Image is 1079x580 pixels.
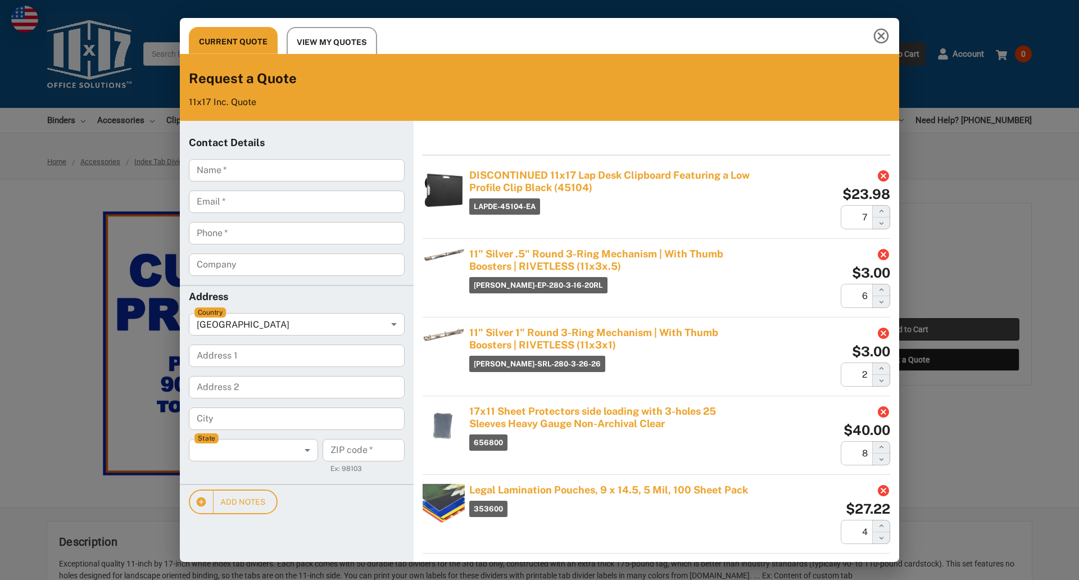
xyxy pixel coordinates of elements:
span: View My Quotes [297,35,367,49]
button: Increase the Quantity [872,362,890,375]
a: 11" Silver 1" Round 3-Ring Mechanism | With Thumb Boosters | RIVETLESS (11x3x1) [469,327,750,351]
button: Delete this product [877,169,890,183]
button: Increase the Quantity [872,284,890,296]
span: Add Notes [201,495,265,509]
h6: Contact Details [189,137,405,150]
input: Email [189,191,405,213]
p: 11x17 Inc. Quote [189,97,890,107]
span: 656800 [469,434,507,451]
img: 17x11 Sheet Protectors side loading with 3-holes 25 Sleeves Heavy Gauge Non-Archival Clear [423,405,465,447]
div: $23.98 [842,187,890,201]
button: Decrease the Quantity [872,532,890,544]
button: Delete this product [877,405,890,419]
input: Address Address 2 [189,376,405,398]
button: Decrease the Quantity [872,296,890,308]
input: Address ZIP code [323,439,405,461]
button: Reveal the notes field [189,490,278,515]
button: Delete this product [877,484,890,497]
button: Increase the Quantity [872,520,890,532]
span: Current Quote [199,35,268,49]
button: Delete this product [877,327,890,340]
img: 11" Silver 1" Round 3-Ring Mechanism | With Thumb Boosters | RIVETLESS (11x3x1) [423,327,465,343]
div: [GEOGRAPHIC_DATA] [189,313,405,336]
a: 17x11 Sheet Protectors side loading with 3-holes 25 Sleeves Heavy Gauge Non-Archival Clear [469,405,750,430]
input: Address City [189,407,405,430]
input: Address Address 1 [189,345,405,367]
a: 11" Silver .5" Round 3-Ring Mechanism | With Thumb Boosters | RIVETLESS (11x3x.5) [469,248,750,273]
input: Company [189,253,405,276]
button: Delete this product [877,248,890,261]
span: 353600 [469,501,507,517]
input: Name [189,159,405,182]
input: Phone [189,222,405,244]
p: Ex: 98103 [330,464,397,475]
a: DISCONTINUED 11x17 Lap Desk Clipboard Featuring a Low Profile Clip Black (45104) [469,169,750,194]
h6: Address [189,291,405,304]
button: Increase the Quantity [872,441,890,454]
button: Close this quote dialog [863,18,899,54]
button: Decrease the Quantity [872,217,890,229]
div: $40.00 [844,423,890,437]
div: $3.00 [852,345,890,358]
img: Legal Lamination Pouches, 9 x 14.5, 5 Mil, 100 Sheet Pack [423,484,465,526]
a: Legal Lamination Pouches, 9 x 14.5, 5 Mil, 100 Sheet Pack [469,484,750,496]
button: Decrease the Quantity [872,454,890,465]
div: ​ [189,439,314,461]
span: [PERSON_NAME]-SRL-280-3-26-26 [469,356,605,372]
div: $27.22 [846,502,890,515]
button: Decrease the Quantity [872,375,890,387]
img: 11" Silver .5" Round 3-Ring Mechanism | With Thumb Boosters | RIVETLESS (11x3x.5) [423,248,465,262]
h4: Request a Quote [189,70,890,88]
span: [PERSON_NAME]-EP-280-3-16-20RL [469,277,607,293]
img: DISCONTINUED 11x17 Lap Desk Clipboard Featuring a Low Profile Clip Black (45104) [423,169,465,211]
button: Increase the Quantity [872,205,890,217]
span: LAPDE-45104-EA [469,198,540,215]
div: $3.00 [852,266,890,279]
